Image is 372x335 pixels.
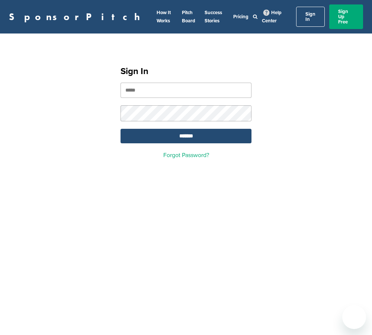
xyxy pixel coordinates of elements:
iframe: Button to launch messaging window [342,305,366,329]
a: Help Center [262,8,282,25]
a: Pricing [233,14,248,20]
a: SponsorPitch [9,12,145,22]
a: Sign Up Free [329,4,363,29]
a: Sign In [296,7,325,27]
a: Forgot Password? [163,151,209,159]
a: Success Stories [205,10,222,24]
a: How It Works [157,10,171,24]
h1: Sign In [121,65,251,78]
a: Pitch Board [182,10,195,24]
